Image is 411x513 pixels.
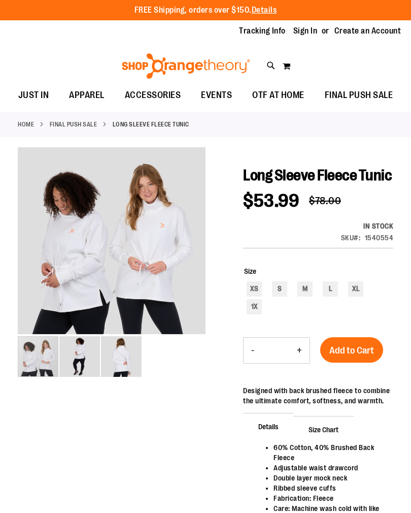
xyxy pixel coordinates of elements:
a: APPAREL [59,84,115,107]
a: Details [252,6,277,15]
a: Create an Account [334,25,401,37]
div: carousel [18,147,205,378]
span: EVENTS [201,84,232,107]
div: S [272,281,287,297]
a: JUST IN [8,84,59,107]
span: ACCESSORIES [125,84,181,107]
img: Front view of 2024 Convention Fleece Long Sleeve Tunic [59,336,100,377]
a: Tracking Info [239,25,286,37]
span: OTF AT HOME [252,84,304,107]
span: Size Chart [293,416,354,442]
div: image 3 of 3 [101,335,142,378]
span: Details [243,413,294,439]
img: Main view of 2024 Convention Fleece Long Sleeve Tunic [18,146,205,334]
div: image 2 of 3 [59,335,101,378]
span: JUST IN [18,84,49,107]
div: Designed with back brushed fleece to combine the ultimate comfort, softness, and warmth. [243,386,393,406]
strong: Long Sleeve Fleece Tunic [113,120,189,129]
span: FINAL PUSH SALE [325,84,393,107]
a: Sign In [293,25,318,37]
strong: SKU [341,234,361,242]
input: Product quantity [262,338,289,363]
a: EVENTS [191,84,242,107]
span: Add to Cart [329,345,374,356]
span: Long Sleeve Fleece Tunic [243,167,392,184]
span: $53.99 [243,190,299,211]
div: XS [247,281,262,297]
div: Availability [341,221,394,231]
span: $78.00 [309,195,341,207]
div: Main view of 2024 Convention Fleece Long Sleeve Tunic [18,147,205,335]
div: L [323,281,338,297]
div: image 1 of 3 [18,335,59,378]
span: Size [244,267,256,275]
li: Fabrication: Fleece [273,493,383,503]
p: FREE Shipping, orders over $150. [134,5,277,16]
div: XL [348,281,363,297]
button: Add to Cart [320,337,383,363]
div: 1540554 [365,233,394,243]
li: Ribbed sleeve cuffs [273,483,383,493]
div: M [297,281,313,297]
a: Home [18,120,34,129]
img: Back view of 2024 Convention Fleece Long Sleeve Tunic [101,336,142,377]
a: FINAL PUSH SALE [315,84,403,107]
a: ACCESSORIES [115,84,191,107]
div: In stock [341,221,394,231]
span: APPAREL [69,84,105,107]
li: 60% Cotton, 40% Brushed Back Fleece [273,442,383,463]
li: Double layer mock neck [273,473,383,483]
img: Shop Orangetheory [120,53,252,79]
div: 1X [247,299,262,314]
li: Adjustable waist drawcord [273,463,383,473]
button: Increase product quantity [289,338,310,363]
a: FINAL PUSH SALE [50,120,97,129]
a: OTF AT HOME [242,84,315,107]
button: Decrease product quantity [244,338,262,363]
